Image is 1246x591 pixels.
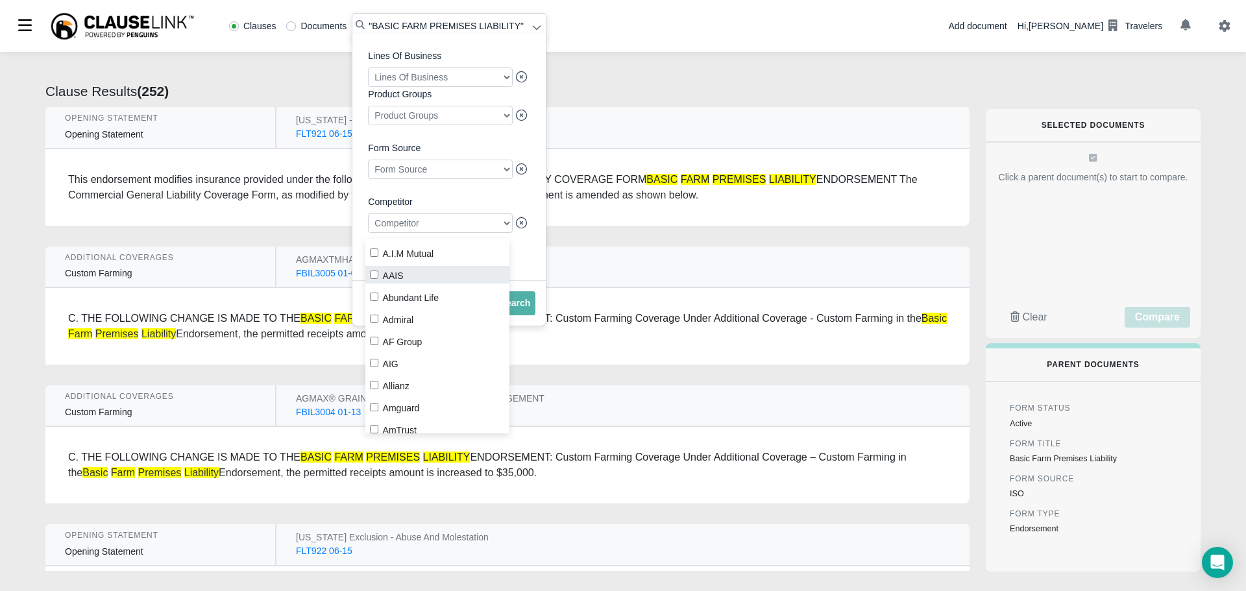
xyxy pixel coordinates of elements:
input: Admiral [370,315,378,323]
em: PREMISES [713,174,766,185]
em: BASIC [300,452,332,463]
div: Opening Statement [65,128,256,141]
label: AAIS [365,266,510,283]
em: LIABILITY [423,452,470,463]
div: Click a parent document(s) to start to compare. [996,171,1190,184]
label: AmTrust [365,420,510,438]
div: Opening Statement [65,545,256,559]
div: Add document [948,19,1007,33]
div: ISO [1010,488,1127,500]
div: Lines Of Business [368,67,513,87]
div: C. THE FOLLOWING CHANGE IS MADE TO THE ENDORSEMENT: Custom Farming Coverage Under Additional Cove... [68,311,947,342]
div: Opening Statement [65,531,256,540]
label: AF Group [365,332,510,350]
em: PREMISES [366,452,420,463]
label: Form Source [368,141,530,155]
div: [US_STATE] Exclusion - Abuse And Molestation [296,531,892,544]
label: Admiral [365,310,510,328]
input: AIG [370,359,378,367]
div: Custom Farming [65,405,256,419]
em: Premises [95,328,139,339]
div: Competitor [368,213,513,233]
div: Travelers [1125,19,1162,33]
div: Active [1010,418,1127,430]
label: Allianz [365,376,510,394]
em: Basic [922,313,947,324]
input: Search library... [352,13,546,39]
h6: Parent Documents [1007,360,1180,369]
img: ClauseLink [49,12,195,41]
h6: Form Source [1010,474,1127,483]
b: ( 252 ) [137,84,169,99]
div: [US_STATE] - Exclusion - Abuse And Molestation [296,114,892,127]
div: FBIL3004 01-13 [296,405,361,419]
div: Endorsement [1010,523,1127,535]
label: Lines Of Business [368,49,530,63]
button: Clear [996,307,1062,328]
div: FBIL3005 01-06 [296,267,361,280]
input: Abundant Life [370,293,378,301]
em: Liability [184,467,219,478]
div: Hi, [PERSON_NAME] [1018,15,1162,37]
div: FLT922 06-15 [296,544,352,558]
div: AGMAX® GRAIN GROWERS COVERAGE ENDORSEMENT [296,392,892,405]
div: This endorsement modifies insurance provided under the following: COMMERCIAL GENERAL LIABILITY CO... [68,172,947,203]
div: C. THE FOLLOWING CHANGE IS MADE TO THE ENDORSEMENT: Custom Farming Coverage Under Additional Cove... [68,450,947,481]
label: Abundant Life [365,288,510,306]
input: AAIS [370,271,378,279]
label: Competitor [368,195,530,209]
h4: Clause Results [45,83,970,99]
button: Search [495,291,536,315]
em: Farm [111,467,135,478]
div: Open Intercom Messenger [1202,547,1233,578]
div: Custom Farming [65,267,256,280]
em: BASIC [300,313,332,324]
div: Opening Statement [65,114,256,123]
em: FARM [334,313,363,324]
em: Premises [138,467,182,478]
input: AF Group [370,337,378,345]
label: Documents [286,21,347,30]
div: Basic Farm Premises Liability [1010,453,1127,465]
span: Compare [1135,311,1180,322]
label: Product Groups [368,88,530,101]
h6: Form Title [1010,439,1127,448]
div: Additional Coverages [65,392,256,401]
div: FLT921 06-15 [296,127,352,141]
input: Amguard [370,403,378,411]
label: Clauses [229,21,276,30]
input: AmTrust [370,425,378,433]
em: FARM [681,174,709,185]
input: A.I.M Mutual [370,248,378,257]
h6: Form Status [1010,404,1127,413]
span: Clear [1022,311,1047,322]
label: AIG [365,354,510,372]
em: Basic [82,467,108,478]
em: FARM [334,452,363,463]
em: BASIC [646,174,678,185]
em: Farm [68,328,92,339]
label: A.I.M Mutual [365,244,510,261]
div: Product Groups [368,106,513,125]
span: Search [500,298,531,308]
h6: Selected Documents [1007,121,1180,130]
button: Compare [1125,307,1190,328]
label: Amguard [365,398,510,416]
input: Allianz [370,381,378,389]
em: Liability [141,328,176,339]
div: Additional Coverages [65,253,256,262]
em: LIABILITY [769,174,816,185]
div: AGMAXTMHAY GROWERS COVERAGE ENDORSEMENT [296,253,892,267]
div: Form Source [368,160,513,179]
h6: Form Type [1010,509,1127,518]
